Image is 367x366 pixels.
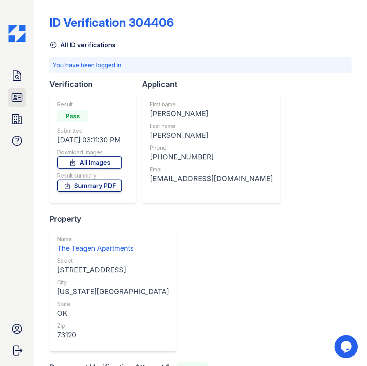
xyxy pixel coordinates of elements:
[57,308,169,319] div: OK
[57,172,122,180] div: Result summary
[49,40,116,50] a: All ID verifications
[49,79,142,90] div: Verification
[57,235,169,254] a: Name The Teagen Apartments
[57,127,122,135] div: Submitted
[57,257,169,265] div: Street
[57,156,122,169] a: All Images
[57,101,122,108] div: Result
[150,101,273,108] div: First name
[150,122,273,130] div: Last name
[57,243,169,254] div: The Teagen Apartments
[142,79,287,90] div: Applicant
[57,300,169,308] div: State
[49,15,174,29] div: ID Verification 304406
[150,130,273,141] div: [PERSON_NAME]
[150,166,273,173] div: Email
[150,144,273,152] div: Phone
[53,60,348,70] p: You have been logged in
[57,235,169,243] div: Name
[150,173,273,184] div: [EMAIL_ADDRESS][DOMAIN_NAME]
[57,180,122,192] a: Summary PDF
[57,110,88,122] div: Pass
[57,265,169,275] div: [STREET_ADDRESS]
[150,152,273,162] div: [PHONE_NUMBER]
[150,108,273,119] div: [PERSON_NAME]
[57,149,122,156] div: Download Images
[335,335,359,358] iframe: chat widget
[57,322,169,330] div: Zip
[49,214,183,224] div: Property
[57,330,169,340] div: 73120
[57,135,122,145] div: [DATE] 03:11:30 PM
[57,279,169,286] div: City
[8,25,25,42] img: CE_Icon_Blue-c292c112584629df590d857e76928e9f676e5b41ef8f769ba2f05ee15b207248.png
[57,286,169,297] div: [US_STATE][GEOGRAPHIC_DATA]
